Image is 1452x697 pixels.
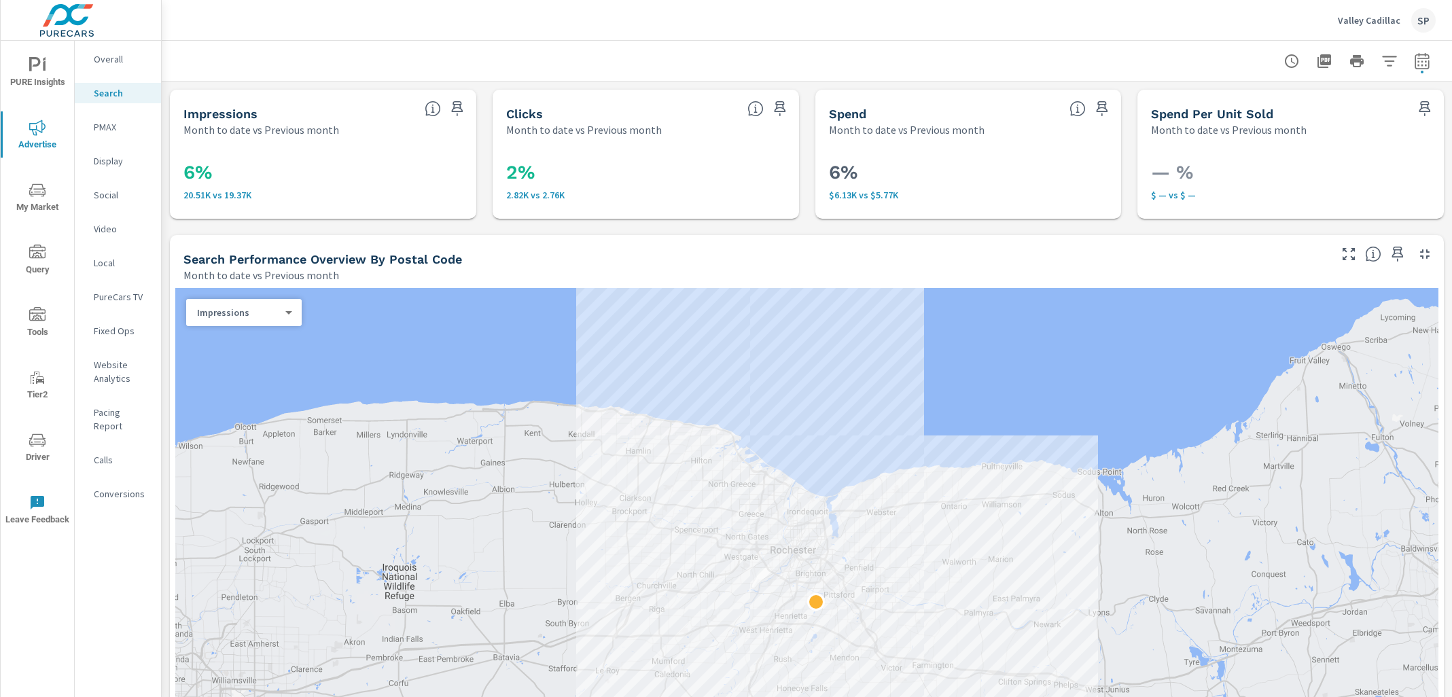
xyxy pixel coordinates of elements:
p: Overall [94,52,150,66]
span: Save this to your personalized report [1091,98,1113,120]
span: The number of times an ad was shown on your behalf. [425,101,441,117]
span: Save this to your personalized report [769,98,791,120]
span: PURE Insights [5,57,70,90]
p: Conversions [94,487,150,501]
div: Fixed Ops [75,321,161,341]
button: Minimize Widget [1414,243,1436,265]
div: Impressions [186,306,291,319]
p: Video [94,222,150,236]
p: 2.82K vs 2.76K [506,190,785,200]
span: Understand Search performance data by postal code. Individual postal codes can be selected and ex... [1365,246,1381,262]
span: Driver [5,432,70,465]
span: Query [5,245,70,278]
p: Month to date vs Previous month [506,122,662,138]
span: The amount of money spent on advertising during the period. [1069,101,1086,117]
h3: 6% [829,161,1108,184]
div: Video [75,219,161,239]
div: Search [75,83,161,103]
p: Website Analytics [94,358,150,385]
div: SP [1411,8,1436,33]
div: Social [75,185,161,205]
p: Local [94,256,150,270]
p: Calls [94,453,150,467]
p: $6,130 vs $5,774 [829,190,1108,200]
span: My Market [5,182,70,215]
div: PureCars TV [75,287,161,307]
div: PMAX [75,117,161,137]
div: Display [75,151,161,171]
p: Month to date vs Previous month [183,122,339,138]
div: Local [75,253,161,273]
p: Impressions [197,306,280,319]
p: Fixed Ops [94,324,150,338]
button: Print Report [1343,48,1370,75]
div: Conversions [75,484,161,504]
p: PMAX [94,120,150,134]
div: Website Analytics [75,355,161,389]
p: Valley Cadillac [1338,14,1400,26]
button: "Export Report to PDF" [1311,48,1338,75]
p: $ — vs $ — [1151,190,1430,200]
p: Pacing Report [94,406,150,433]
p: Display [94,154,150,168]
p: Social [94,188,150,202]
span: Advertise [5,120,70,153]
span: Tools [5,307,70,340]
div: Overall [75,49,161,69]
div: Calls [75,450,161,470]
button: Make Fullscreen [1338,243,1360,265]
p: PureCars TV [94,290,150,304]
button: Apply Filters [1376,48,1403,75]
h5: Impressions [183,107,258,121]
p: Search [94,86,150,100]
button: Select Date Range [1409,48,1436,75]
h5: Search Performance Overview By Postal Code [183,252,462,266]
h5: Spend [829,107,866,121]
p: 20.51K vs 19.37K [183,190,463,200]
span: Save this to your personalized report [1387,243,1409,265]
h5: Spend Per Unit Sold [1151,107,1273,121]
span: Leave Feedback [5,495,70,528]
h3: — % [1151,161,1430,184]
span: The number of times an ad was clicked by a consumer. [747,101,764,117]
h3: 6% [183,161,463,184]
h5: Clicks [506,107,543,121]
p: Month to date vs Previous month [1151,122,1307,138]
h3: 2% [506,161,785,184]
span: Tier2 [5,370,70,403]
p: Month to date vs Previous month [183,267,339,283]
div: nav menu [1,41,74,541]
span: Save this to your personalized report [1414,98,1436,120]
p: Month to date vs Previous month [829,122,985,138]
div: Pacing Report [75,402,161,436]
